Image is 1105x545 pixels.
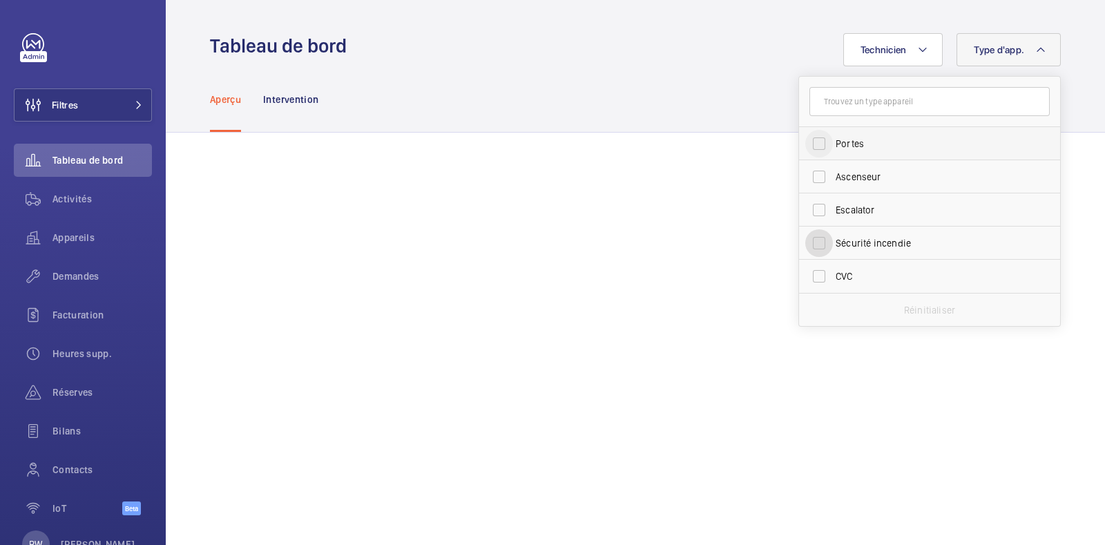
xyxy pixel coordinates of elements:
[52,463,152,477] span: Contacts
[52,153,152,167] span: Tableau de bord
[52,192,152,206] span: Activités
[904,303,955,317] p: Réinitialiser
[52,501,122,515] span: IoT
[836,269,1026,283] span: CVC
[52,98,78,112] span: Filtres
[14,88,152,122] button: Filtres
[52,231,152,245] span: Appareils
[836,170,1026,184] span: Ascenseur
[836,203,1026,217] span: Escalator
[809,87,1050,116] input: Trouvez un type appareil
[52,385,152,399] span: Réserves
[52,269,152,283] span: Demandes
[52,347,152,361] span: Heures supp.
[974,44,1024,55] span: Type d'app.
[843,33,943,66] button: Technicien
[122,501,141,515] span: Beta
[210,33,355,59] h1: Tableau de bord
[210,93,241,106] p: Aperçu
[957,33,1061,66] button: Type d'app.
[52,308,152,322] span: Facturation
[836,137,1026,151] span: Portes
[263,93,318,106] p: Intervention
[836,236,1026,250] span: Sécurité incendie
[52,424,152,438] span: Bilans
[861,44,907,55] span: Technicien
